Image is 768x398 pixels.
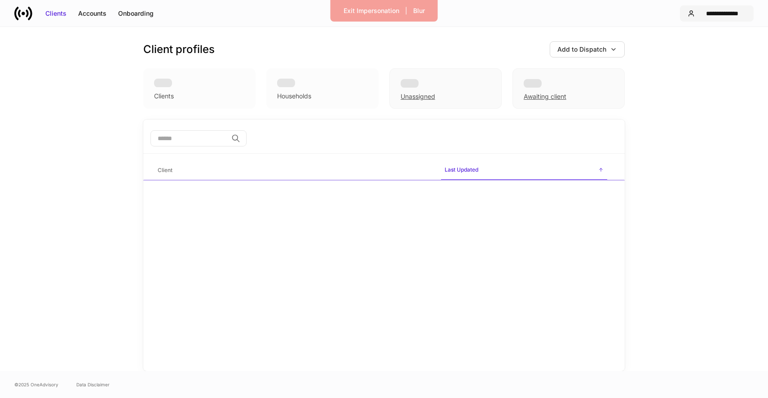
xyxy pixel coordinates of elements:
div: Onboarding [118,9,154,18]
div: Awaiting client [524,92,566,101]
div: Clients [154,92,174,101]
button: Clients [40,6,72,21]
button: Onboarding [112,6,159,21]
button: Blur [407,4,431,18]
div: Accounts [78,9,106,18]
span: Client [154,161,434,180]
div: Awaiting client [512,68,625,109]
div: Clients [45,9,66,18]
div: Unassigned [389,68,502,109]
a: Data Disclaimer [76,381,110,388]
button: Exit Impersonation [338,4,405,18]
h3: Client profiles [143,42,215,57]
span: Last Updated [441,161,607,180]
div: Exit Impersonation [344,6,399,15]
div: Households [277,92,311,101]
h6: Last Updated [445,165,478,174]
div: Add to Dispatch [557,45,606,54]
button: Add to Dispatch [550,41,625,57]
span: © 2025 OneAdvisory [14,381,58,388]
button: Accounts [72,6,112,21]
h6: Client [158,166,172,174]
div: Blur [413,6,425,15]
div: Unassigned [401,92,435,101]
